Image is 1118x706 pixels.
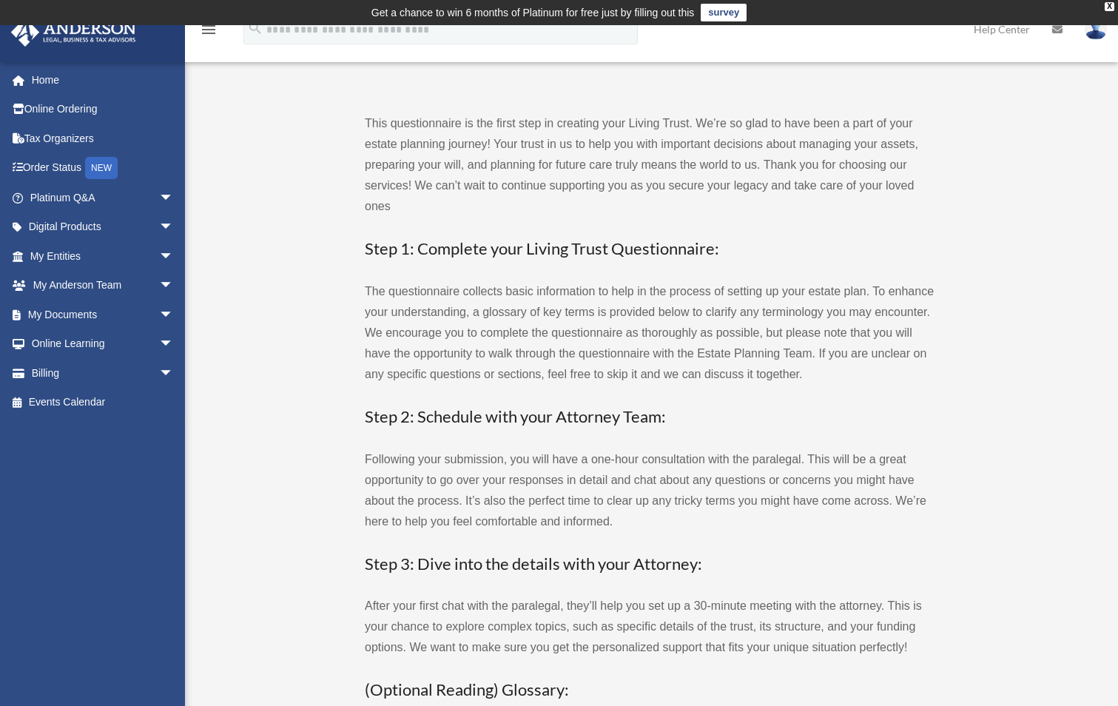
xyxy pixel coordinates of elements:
h3: Step 3: Dive into the details with your Attorney: [365,553,935,576]
span: arrow_drop_down [159,358,189,389]
a: Digital Productsarrow_drop_down [10,212,196,242]
a: menu [200,26,218,38]
a: Billingarrow_drop_down [10,358,196,388]
a: Platinum Q&Aarrow_drop_down [10,183,196,212]
a: Online Ordering [10,95,196,124]
a: Order StatusNEW [10,153,196,184]
a: My Entitiesarrow_drop_down [10,241,196,271]
h3: (Optional Reading) Glossary: [365,679,935,702]
span: arrow_drop_down [159,329,189,360]
a: survey [701,4,747,21]
p: Following your submission, you will have a one-hour consultation with the paralegal. This will be... [365,449,935,532]
h3: Step 2: Schedule with your Attorney Team: [365,406,935,428]
i: menu [200,21,218,38]
img: Anderson Advisors Platinum Portal [7,18,141,47]
p: After your first chat with the paralegal, they’ll help you set up a 30-minute meeting with the at... [365,596,935,658]
span: arrow_drop_down [159,271,189,301]
span: arrow_drop_down [159,212,189,243]
a: Tax Organizers [10,124,196,153]
a: My Anderson Teamarrow_drop_down [10,271,196,300]
a: My Documentsarrow_drop_down [10,300,196,329]
a: Home [10,65,196,95]
p: This questionnaire is the first step in creating your Living Trust. We’re so glad to have been a ... [365,113,935,217]
div: Get a chance to win 6 months of Platinum for free just by filling out this [371,4,695,21]
h3: Step 1: Complete your Living Trust Questionnaire: [365,238,935,260]
a: Events Calendar [10,388,196,417]
i: search [247,20,263,36]
span: arrow_drop_down [159,183,189,213]
span: arrow_drop_down [159,241,189,272]
div: close [1105,2,1114,11]
img: User Pic [1085,19,1107,40]
p: The questionnaire collects basic information to help in the process of setting up your estate pla... [365,281,935,385]
a: Online Learningarrow_drop_down [10,329,196,359]
div: NEW [85,157,118,179]
span: arrow_drop_down [159,300,189,330]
